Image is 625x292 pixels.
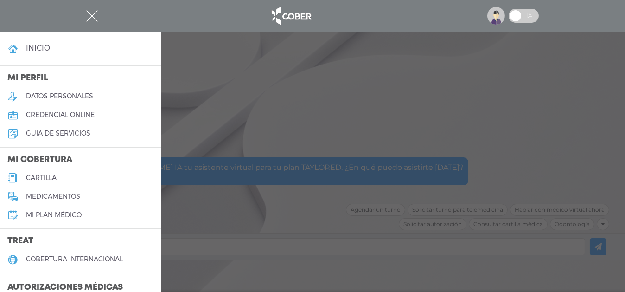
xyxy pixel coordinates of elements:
[86,10,98,22] img: Cober_menu-close-white.svg
[26,130,90,137] h5: guía de servicios
[26,174,57,182] h5: cartilla
[26,255,123,263] h5: cobertura internacional
[26,211,82,219] h5: Mi plan médico
[26,92,93,100] h5: datos personales
[26,111,95,119] h5: credencial online
[26,193,80,201] h5: medicamentos
[26,44,50,52] h4: inicio
[267,5,315,27] img: logo_cober_home-white.png
[487,7,505,25] img: profile-placeholder.svg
